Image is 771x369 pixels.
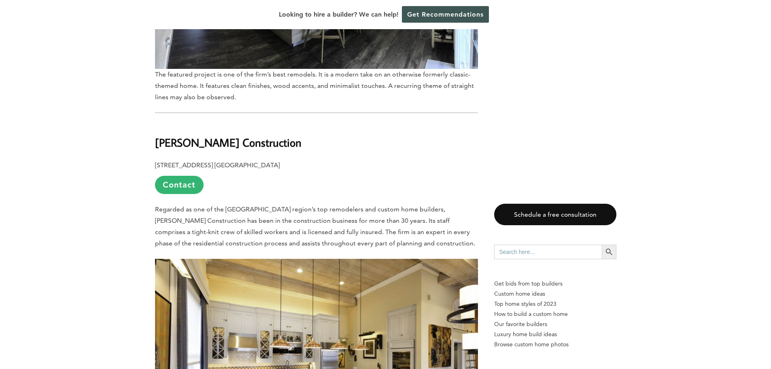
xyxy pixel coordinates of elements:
[494,245,602,259] input: Search here...
[155,161,280,169] b: [STREET_ADDRESS] [GEOGRAPHIC_DATA]
[494,309,616,319] a: How to build a custom home
[494,289,616,299] a: Custom home ideas
[155,205,475,247] span: Regarded as one of the [GEOGRAPHIC_DATA] region’s top remodelers and custom home builders, [PERSO...
[494,339,616,350] a: Browse custom home photos
[494,319,616,329] a: Our favorite builders
[605,247,614,256] svg: Search
[155,135,302,149] b: [PERSON_NAME] Construction
[494,279,616,289] p: Get bids from top builders
[494,299,616,309] a: Top home styles of 2023
[494,204,616,225] a: Schedule a free consultation
[155,176,204,194] a: Contact
[494,329,616,339] a: Luxury home build ideas
[402,6,489,23] a: Get Recommendations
